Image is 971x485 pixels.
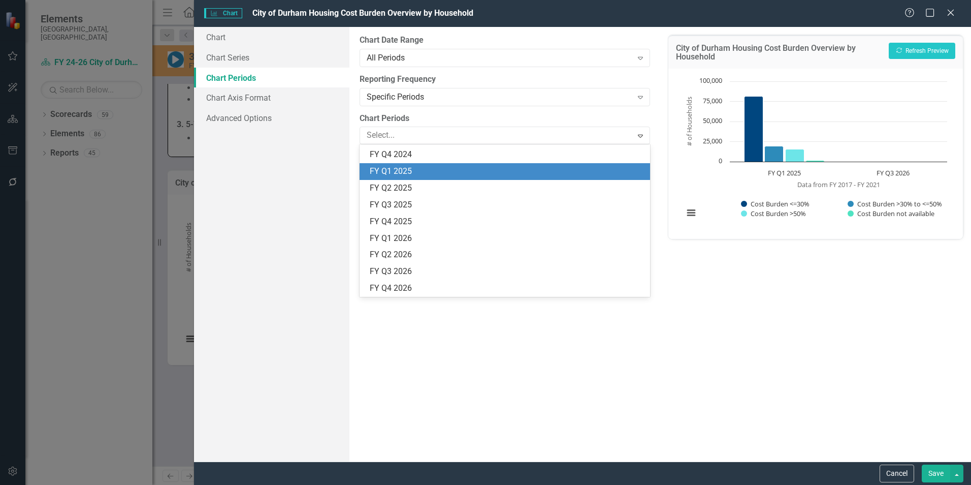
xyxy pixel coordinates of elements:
[252,8,473,18] span: City of Durham Housing Cost Burden Overview by Household
[877,168,910,177] text: FY Q3 2026
[676,44,883,62] h3: City of Durham Housing Cost Burden Overview by Household
[786,149,804,162] path: FY Q1 2025, 15,380. Cost Burden >50%.
[768,168,801,177] text: FY Q1 2025
[370,266,644,278] div: FY Q3 2026
[360,113,650,125] label: Chart Periods
[703,116,722,125] text: 50,000
[194,47,349,68] a: Chart Series
[699,76,722,85] text: 100,000
[797,180,880,189] text: Data from FY 2017 - FY 2021
[370,216,644,228] div: FY Q4 2025
[741,199,811,208] button: Show Cost Burden
[370,249,644,261] div: FY Q2 2026
[194,108,349,128] a: Advanced Options
[194,27,349,47] a: Chart
[194,68,349,88] a: Chart Periods
[848,199,943,208] button: Show Cost Burden >30% to
[194,87,349,108] a: Chart Axis Format
[370,183,644,194] div: FY Q2 2025
[370,283,644,294] div: FY Q4 2026
[848,209,935,218] button: Show Cost Burden not available
[703,96,722,105] text: 75,000
[360,35,650,46] label: Chart Date Range
[745,97,763,162] path: FY Q1 2025, 81,545. Cost Burden
[367,91,632,103] div: Specific Periods
[370,199,644,211] div: FY Q3 2025
[741,209,806,218] button: Show Cost Burden >50%
[765,146,784,162] path: FY Q1 2025, 19,255. Cost Burden >30% to
[370,166,644,177] div: FY Q1 2025
[360,74,650,85] label: Reporting Frequency
[889,43,955,59] button: Refresh Preview
[745,81,894,162] g: Cost Burden
[367,52,632,64] div: All Periods
[678,76,953,229] div: Chart. Highcharts interactive chart.
[684,206,698,220] button: View chart menu, Chart
[685,97,694,146] text: # of Households
[370,233,644,245] div: FY Q1 2026
[719,156,722,165] text: 0
[204,8,242,18] span: Chart
[678,76,952,229] svg: Interactive chart
[880,465,914,482] button: Cancel
[703,136,722,145] text: 25,000
[370,149,644,161] div: FY Q4 2024
[806,161,825,162] path: FY Q1 2025, 1,465. Cost Burden not available.
[922,465,950,482] button: Save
